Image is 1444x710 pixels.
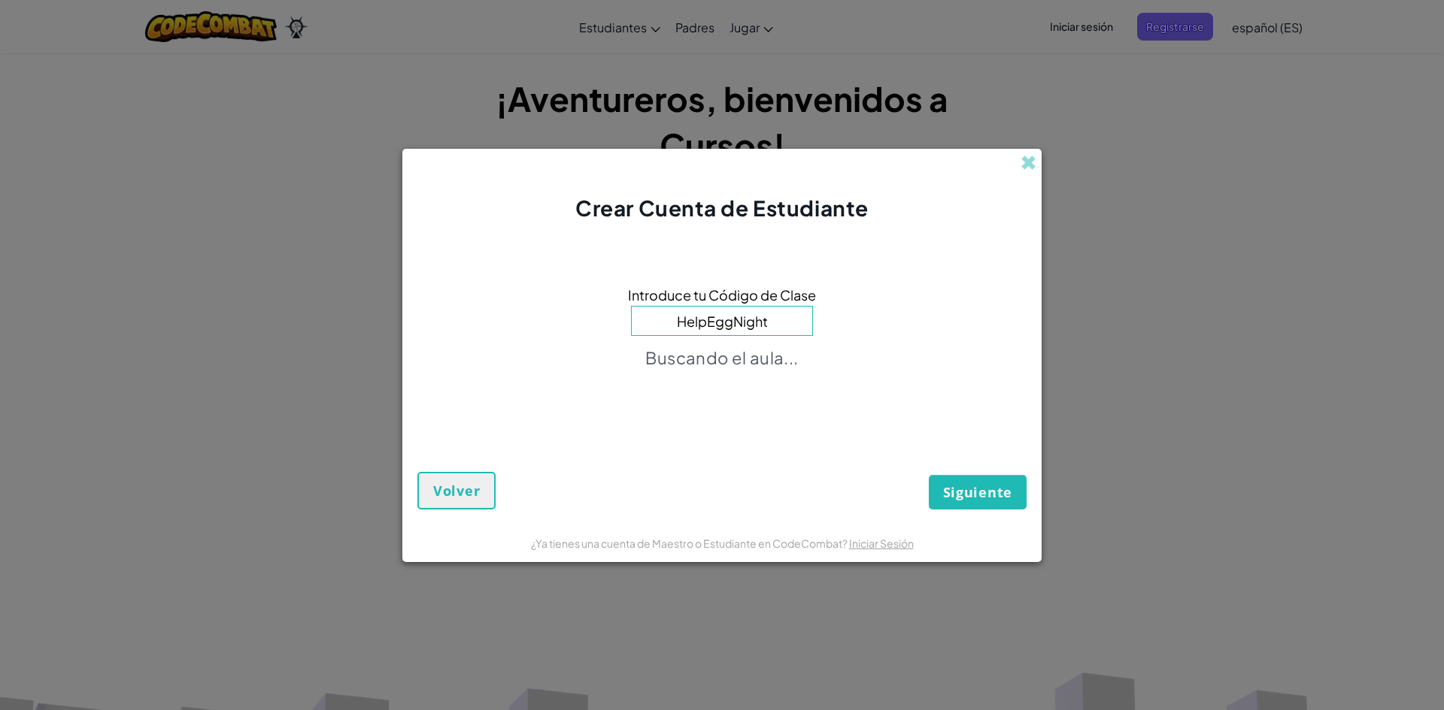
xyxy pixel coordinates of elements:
span: ¿Ya tienes una cuenta de Maestro o Estudiante en CodeCombat? [531,536,849,550]
p: Buscando el aula... [645,347,798,368]
span: Introduce tu Código de Clase [628,284,816,306]
span: Crear Cuenta de Estudiante [575,195,869,221]
span: Siguiente [943,483,1012,501]
a: Iniciar Sesión [849,536,914,550]
button: Siguiente [929,475,1027,509]
button: Volver [417,472,496,509]
span: Volver [433,482,480,500]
